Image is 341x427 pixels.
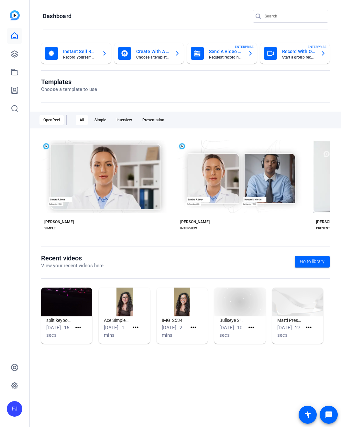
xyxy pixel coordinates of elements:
div: [PERSON_NAME] [180,219,210,224]
button: Instant Self RecordRecord yourself or your screen [41,43,111,64]
span: [DATE] [162,325,176,331]
mat-card-subtitle: Start a group recording session [282,55,316,59]
div: Interview [113,115,136,125]
mat-card-title: Send A Video Request [209,48,243,55]
a: Go to library [295,256,330,268]
img: IMG_2534 [157,288,208,316]
button: Send A Video RequestRequest recordings from anyone, anywhereENTERPRISE [187,43,257,64]
img: Bullseye Simple (49431) [214,288,265,316]
mat-card-subtitle: Record yourself or your screen [63,55,97,59]
div: Simple [91,115,110,125]
h1: Matti Presentation (49650) [277,316,302,324]
img: Ace Simple (51249) [99,288,150,316]
button: Record With OthersStart a group recording sessionENTERPRISE [260,43,330,64]
span: ENTERPRISE [308,44,326,49]
h1: Recent videos [41,254,104,262]
div: [PERSON_NAME] [44,219,74,224]
span: [DATE] [277,325,292,331]
mat-icon: more_horiz [74,323,82,332]
mat-card-subtitle: Choose a template to get started [136,55,170,59]
h1: Dashboard [43,12,71,20]
mat-icon: message [325,411,333,419]
input: Search [265,12,323,20]
div: PRESENTATION [316,226,339,231]
div: Presentation [138,115,168,125]
div: FJ [7,401,22,417]
span: 2 mins [162,325,182,338]
span: ENTERPRISE [235,44,254,49]
mat-card-title: Record With Others [282,48,316,55]
h1: IMG_2534 [162,316,187,324]
span: 15 secs [46,325,69,338]
div: SIMPLE [44,226,56,231]
img: blue-gradient.svg [10,10,20,20]
span: [DATE] [104,325,118,331]
mat-card-title: Create With A Template [136,48,170,55]
span: 10 secs [219,325,242,338]
mat-icon: more_horiz [305,323,313,332]
h1: split keyboard [46,316,71,324]
img: split keyboard [41,288,92,316]
span: 1 mins [104,325,124,338]
span: 27 secs [277,325,300,338]
img: Matti Presentation (49650) [272,288,323,316]
span: Go to library [300,258,324,265]
mat-icon: more_horiz [189,323,197,332]
div: OpenReel [39,115,64,125]
h1: Bullseye Simple (49431) [219,316,245,324]
div: INTERVIEW [180,226,197,231]
mat-icon: accessibility [304,411,312,419]
div: All [76,115,88,125]
h1: Templates [41,78,97,86]
mat-icon: more_horiz [247,323,255,332]
p: Choose a template to use [41,86,97,93]
mat-card-subtitle: Request recordings from anyone, anywhere [209,55,243,59]
mat-card-title: Instant Self Record [63,48,97,55]
span: [DATE] [46,325,61,331]
span: [DATE] [219,325,234,331]
button: Create With A TemplateChoose a template to get started [114,43,184,64]
p: View your recent videos here [41,262,104,269]
h1: Ace Simple (51249) [104,316,129,324]
mat-icon: more_horiz [132,323,140,332]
